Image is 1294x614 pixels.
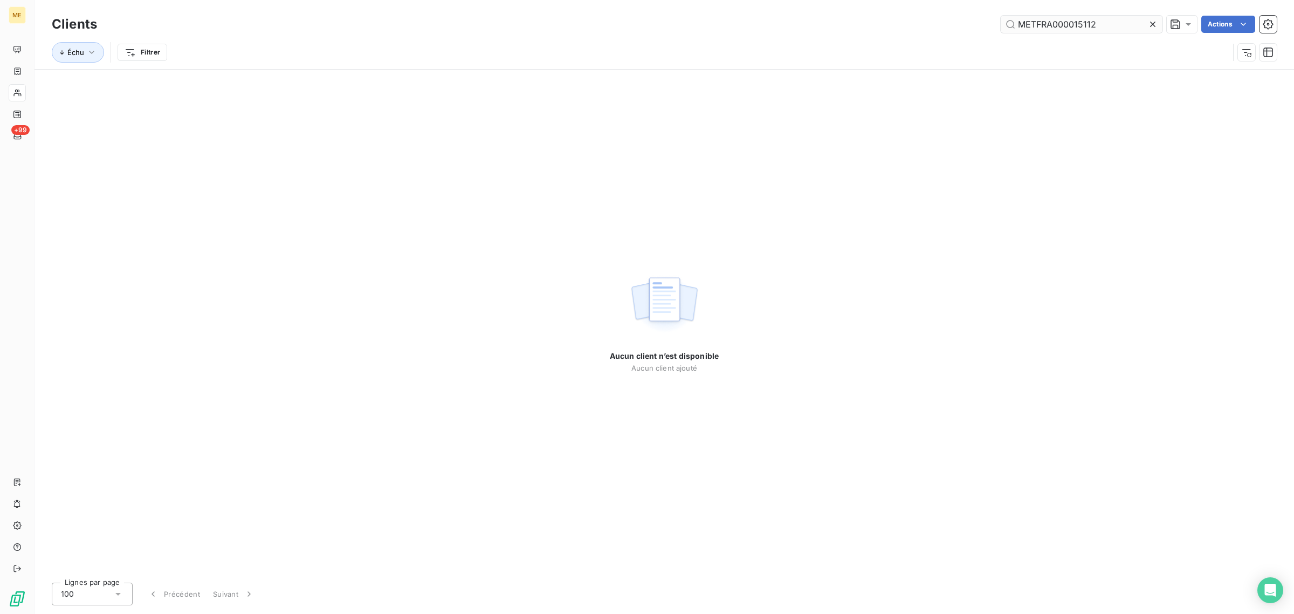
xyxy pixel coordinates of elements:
[630,271,699,338] img: empty state
[207,583,261,605] button: Suivant
[118,44,167,61] button: Filtrer
[11,125,30,135] span: +99
[61,589,74,599] span: 100
[141,583,207,605] button: Précédent
[1201,16,1255,33] button: Actions
[52,42,104,63] button: Échu
[9,6,26,24] div: ME
[9,590,26,608] img: Logo LeanPay
[1257,577,1283,603] div: Open Intercom Messenger
[67,48,84,57] span: Échu
[631,364,697,372] span: Aucun client ajouté
[52,15,97,34] h3: Clients
[1001,16,1162,33] input: Rechercher
[610,351,719,361] span: Aucun client n’est disponible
